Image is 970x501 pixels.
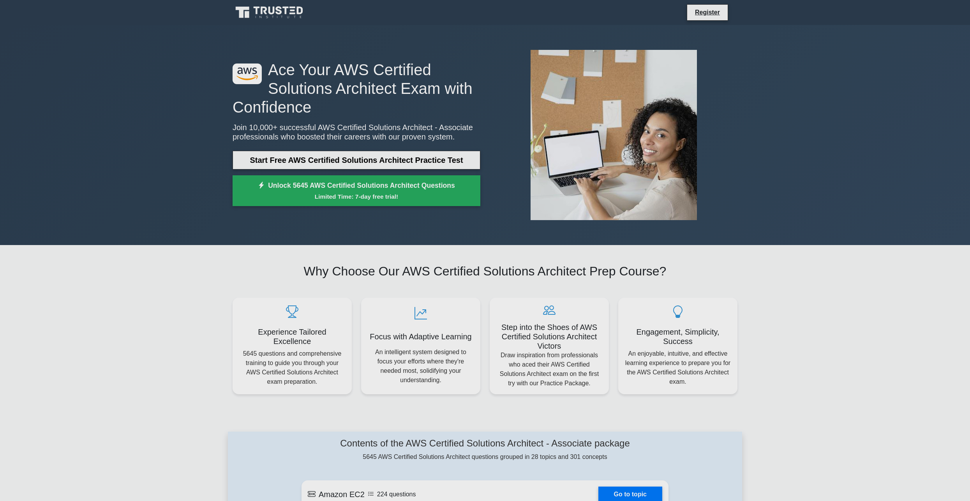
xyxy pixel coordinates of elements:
[233,123,480,141] p: Join 10,000+ successful AWS Certified Solutions Architect - Associate professionals who boosted t...
[233,151,480,169] a: Start Free AWS Certified Solutions Architect Practice Test
[302,438,668,462] div: 5645 AWS Certified Solutions Architect questions grouped in 28 topics and 301 concepts
[496,351,603,388] p: Draw inspiration from professionals who aced their AWS Certified Solutions Architect exam on the ...
[239,327,346,346] h5: Experience Tailored Excellence
[496,323,603,351] h5: Step into the Shoes of AWS Certified Solutions Architect Victors
[690,7,725,17] a: Register
[239,349,346,386] p: 5645 questions and comprehensive training to guide you through your AWS Certified Solutions Archi...
[233,175,480,206] a: Unlock 5645 AWS Certified Solutions Architect QuestionsLimited Time: 7-day free trial!
[624,349,731,386] p: An enjoyable, intuitive, and effective learning experience to prepare you for the AWS Certified S...
[624,327,731,346] h5: Engagement, Simplicity, Success
[367,332,474,341] h5: Focus with Adaptive Learning
[233,264,737,279] h2: Why Choose Our AWS Certified Solutions Architect Prep Course?
[367,348,474,385] p: An intelligent system designed to focus your efforts where they're needed most, solidifying your ...
[233,60,480,116] h1: Ace Your AWS Certified Solutions Architect Exam with Confidence
[242,192,471,201] small: Limited Time: 7-day free trial!
[302,438,668,449] h4: Contents of the AWS Certified Solutions Architect - Associate package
